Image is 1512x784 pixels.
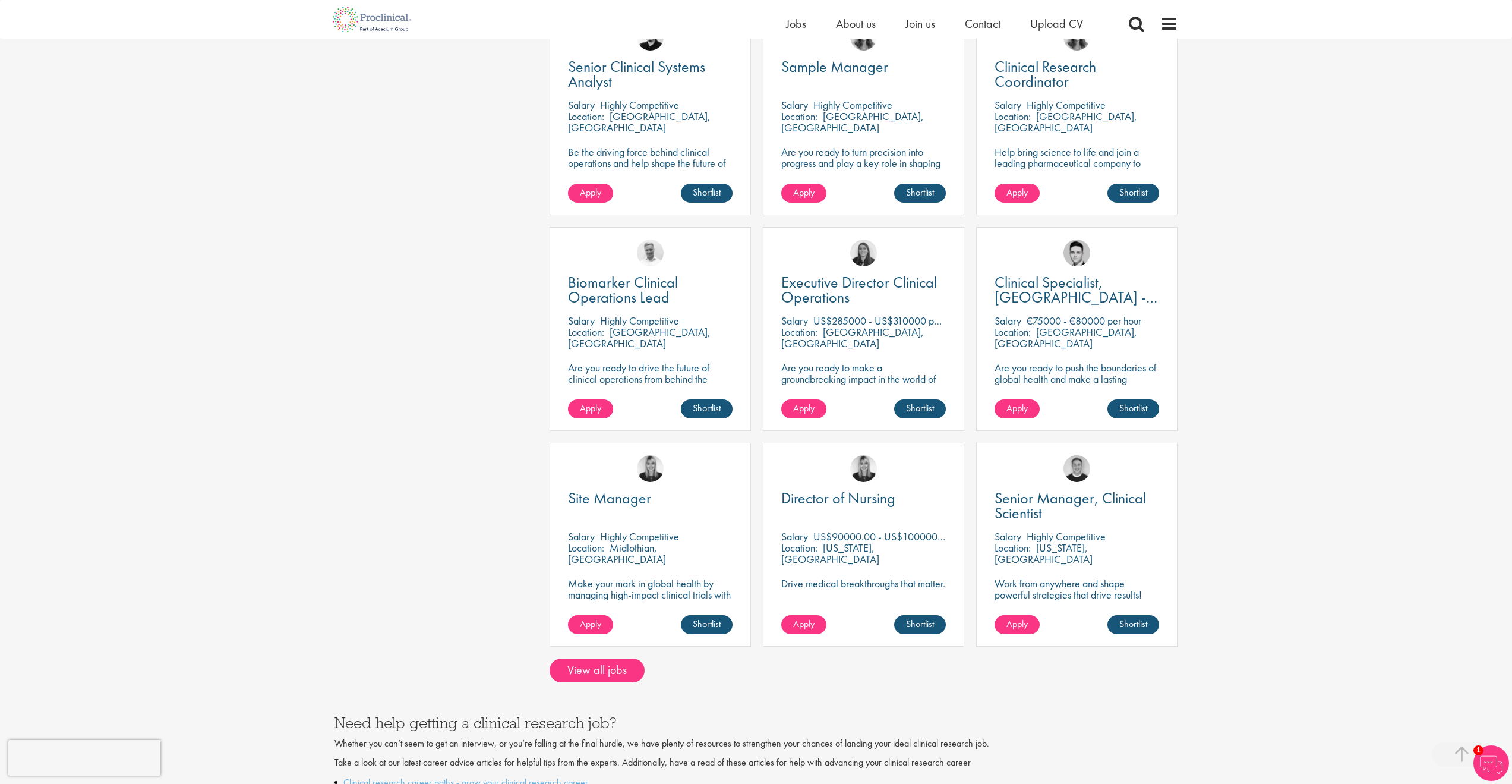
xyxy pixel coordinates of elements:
p: Are you ready to turn precision into progress and play a key role in shaping the future of pharma... [781,146,946,180]
img: Connor Lynes [1063,240,1090,266]
p: Work from anywhere and shape powerful strategies that drive results! Enjoy the freedom of remote ... [995,578,1159,623]
span: Senior Clinical Systems Analyst [568,56,705,92]
span: Salary [568,314,595,328]
a: Senior Manager, Clinical Scientist [995,491,1159,521]
span: Salary [781,314,808,328]
a: Clinical Specialist, [GEOGRAPHIC_DATA] - Cardiac [995,275,1159,305]
span: Clinical Specialist, [GEOGRAPHIC_DATA] - Cardiac [995,272,1157,322]
span: Location: [995,541,1031,555]
span: Apply [793,402,815,414]
span: Location: [781,109,817,123]
span: Sample Manager [781,56,888,77]
a: Apply [995,184,1040,203]
a: Apply [568,615,613,634]
img: Janelle Jones [637,455,664,482]
a: Apply [568,399,613,418]
a: Site Manager [568,491,733,506]
span: 1 [1473,745,1483,755]
p: [GEOGRAPHIC_DATA], [GEOGRAPHIC_DATA] [781,109,924,134]
a: Shortlist [894,184,946,203]
a: Join us [905,16,935,32]
img: Joshua Bye [637,240,664,266]
span: Salary [995,314,1021,328]
p: Drive medical breakthroughs that matter. [781,578,946,589]
p: US$285000 - US$310000 per annum [813,314,971,328]
h3: Need help getting a clinical research job? [334,715,1178,731]
span: Clinical Research Coordinator [995,56,1096,92]
p: [GEOGRAPHIC_DATA], [GEOGRAPHIC_DATA] [781,325,924,350]
span: Location: [568,325,604,339]
a: Upload CV [1030,16,1083,32]
p: €75000 - €80000 per hour [1027,314,1141,328]
img: Chatbot [1473,745,1509,781]
a: Shortlist [681,184,733,203]
a: Shortlist [681,399,733,418]
img: Bo Forsen [1063,455,1090,482]
a: View all jobs [550,659,645,682]
a: Jobs [786,16,806,32]
img: Janelle Jones [850,455,877,482]
span: Director of Nursing [781,488,895,508]
a: Biomarker Clinical Operations Lead [568,275,733,305]
p: Take a look at our latest career advice articles for helpful tips from the experts. Additionally,... [334,756,1178,770]
span: Location: [568,541,604,555]
span: Salary [781,98,808,112]
span: Location: [995,325,1031,339]
span: Apply [1006,618,1028,630]
p: Are you ready to drive the future of clinical operations from behind the scenes? Looking to be in... [568,362,733,418]
span: Salary [568,530,595,543]
p: Be the driving force behind clinical operations and help shape the future of pharma innovation. [568,146,733,180]
a: Shortlist [894,399,946,418]
span: Apply [1006,402,1028,414]
a: Senior Clinical Systems Analyst [568,59,733,89]
p: [GEOGRAPHIC_DATA], [GEOGRAPHIC_DATA] [568,109,711,134]
iframe: reCAPTCHA [8,740,160,776]
span: Site Manager [568,488,651,508]
p: Make your mark in global health by managing high-impact clinical trials with a leading CRO. [568,578,733,612]
span: Apply [580,618,601,630]
a: Apply [568,184,613,203]
a: Shortlist [894,615,946,634]
span: Apply [580,402,601,414]
a: Apply [995,399,1040,418]
p: [US_STATE], [GEOGRAPHIC_DATA] [781,541,879,566]
span: Apply [793,186,815,199]
p: Are you ready to push the boundaries of global health and make a lasting impact? This role at a h... [995,362,1159,418]
span: Senior Manager, Clinical Scientist [995,488,1146,523]
a: About us [836,16,876,32]
span: Location: [568,109,604,123]
p: Help bring science to life and join a leading pharmaceutical company to play a key role in delive... [995,146,1159,203]
a: Clinical Research Coordinator [995,59,1159,89]
p: Midlothian, [GEOGRAPHIC_DATA] [568,541,666,566]
a: Shortlist [1107,399,1159,418]
a: Director of Nursing [781,491,946,506]
p: Highly Competitive [813,98,892,112]
a: Shortlist [1107,615,1159,634]
p: Highly Competitive [1027,530,1106,543]
span: Biomarker Clinical Operations Lead [568,272,678,307]
p: Are you ready to make a groundbreaking impact in the world of biotechnology? Join a growing compa... [781,362,946,418]
span: Salary [995,98,1021,112]
p: US$90000.00 - US$100000.00 per annum [813,530,997,543]
a: Contact [965,16,1000,32]
a: Executive Director Clinical Operations [781,275,946,305]
span: Location: [781,541,817,555]
img: Ciara Noble [850,240,877,266]
p: Highly Competitive [1027,98,1106,112]
p: Highly Competitive [600,530,679,543]
span: Location: [781,325,817,339]
span: Apply [1006,186,1028,199]
span: Salary [568,98,595,112]
span: Location: [995,109,1031,123]
a: Sample Manager [781,59,946,74]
